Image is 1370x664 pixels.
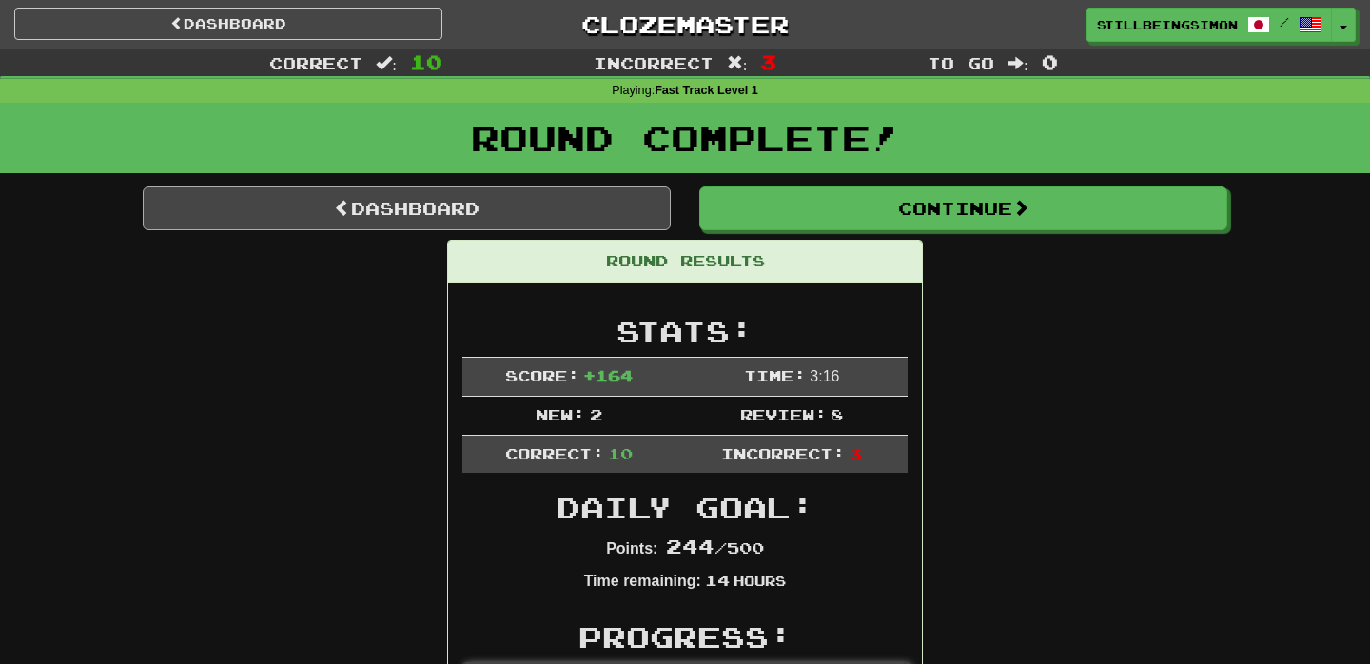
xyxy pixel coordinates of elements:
[734,573,786,589] small: Hours
[810,368,839,384] span: 3 : 16
[699,186,1227,230] button: Continue
[744,366,806,384] span: Time:
[666,535,714,557] span: 244
[471,8,899,41] a: Clozemaster
[14,8,442,40] a: Dashboard
[462,316,908,347] h2: Stats:
[666,538,764,557] span: / 500
[410,50,442,73] span: 10
[536,405,585,423] span: New:
[705,571,730,589] span: 14
[7,119,1363,157] h1: Round Complete!
[740,405,827,423] span: Review:
[505,444,604,462] span: Correct:
[831,405,843,423] span: 8
[462,621,908,653] h2: Progress:
[850,444,862,462] span: 3
[1086,8,1332,42] a: StillBeingSimon /
[608,444,633,462] span: 10
[269,53,362,72] span: Correct
[505,366,579,384] span: Score:
[760,50,776,73] span: 3
[606,540,657,557] strong: Points:
[448,241,922,283] div: Round Results
[1042,50,1058,73] span: 0
[376,55,397,71] span: :
[727,55,748,71] span: :
[1008,55,1028,71] span: :
[462,492,908,523] h2: Daily Goal:
[928,53,994,72] span: To go
[655,84,758,97] strong: Fast Track Level 1
[583,366,633,384] span: + 164
[1097,16,1238,33] span: StillBeingSimon
[721,444,845,462] span: Incorrect:
[594,53,714,72] span: Incorrect
[590,405,602,423] span: 2
[584,573,701,589] strong: Time remaining:
[1280,15,1289,29] span: /
[143,186,671,230] a: Dashboard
